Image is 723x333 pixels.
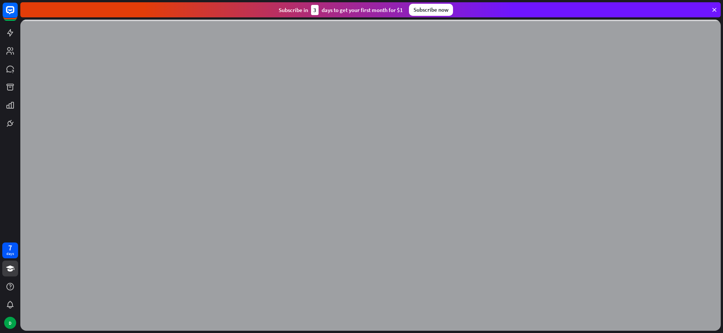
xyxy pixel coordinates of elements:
[311,5,319,15] div: 3
[409,4,453,16] div: Subscribe now
[4,317,16,329] div: D
[8,244,12,251] div: 7
[6,251,14,256] div: days
[2,242,18,258] a: 7 days
[279,5,403,15] div: Subscribe in days to get your first month for $1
